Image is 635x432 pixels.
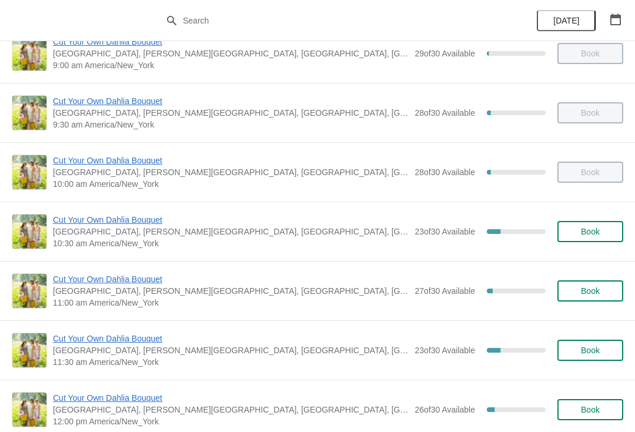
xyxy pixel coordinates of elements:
[53,285,409,297] span: [GEOGRAPHIC_DATA], [PERSON_NAME][GEOGRAPHIC_DATA], [GEOGRAPHIC_DATA], [GEOGRAPHIC_DATA]
[53,273,409,285] span: Cut Your Own Dahlia Bouquet
[53,36,409,48] span: Cut Your Own Dahlia Bouquet
[53,237,409,249] span: 10:30 am America/New_York
[53,333,409,344] span: Cut Your Own Dahlia Bouquet
[12,36,46,71] img: Cut Your Own Dahlia Bouquet | Cross Street Flower Farm, Jacobs Lane, Norwell, MA, USA | 9:00 am A...
[415,227,475,236] span: 23 of 30 Available
[53,119,409,130] span: 9:30 am America/New_York
[53,226,409,237] span: [GEOGRAPHIC_DATA], [PERSON_NAME][GEOGRAPHIC_DATA], [GEOGRAPHIC_DATA], [GEOGRAPHIC_DATA]
[12,333,46,367] img: Cut Your Own Dahlia Bouquet | Cross Street Flower Farm, Jacobs Lane, Norwell, MA, USA | 11:30 am ...
[53,356,409,368] span: 11:30 am America/New_York
[553,16,579,25] span: [DATE]
[12,96,46,130] img: Cut Your Own Dahlia Bouquet | Cross Street Flower Farm, Jacobs Lane, Norwell, MA, USA | 9:30 am A...
[415,405,475,414] span: 26 of 30 Available
[53,155,409,166] span: Cut Your Own Dahlia Bouquet
[537,10,596,31] button: [DATE]
[415,108,475,118] span: 28 of 30 Available
[415,168,475,177] span: 28 of 30 Available
[557,280,623,302] button: Book
[53,297,409,309] span: 11:00 am America/New_York
[12,393,46,427] img: Cut Your Own Dahlia Bouquet | Cross Street Flower Farm, Jacobs Lane, Norwell, MA, USA | 12:00 pm ...
[53,95,409,107] span: Cut Your Own Dahlia Bouquet
[557,221,623,242] button: Book
[53,404,409,416] span: [GEOGRAPHIC_DATA], [PERSON_NAME][GEOGRAPHIC_DATA], [GEOGRAPHIC_DATA], [GEOGRAPHIC_DATA]
[182,10,476,31] input: Search
[12,155,46,189] img: Cut Your Own Dahlia Bouquet | Cross Street Flower Farm, Jacobs Lane, Norwell, MA, USA | 10:00 am ...
[581,405,600,414] span: Book
[53,48,409,59] span: [GEOGRAPHIC_DATA], [PERSON_NAME][GEOGRAPHIC_DATA], [GEOGRAPHIC_DATA], [GEOGRAPHIC_DATA]
[53,392,409,404] span: Cut Your Own Dahlia Bouquet
[581,286,600,296] span: Book
[581,346,600,355] span: Book
[53,344,409,356] span: [GEOGRAPHIC_DATA], [PERSON_NAME][GEOGRAPHIC_DATA], [GEOGRAPHIC_DATA], [GEOGRAPHIC_DATA]
[12,274,46,308] img: Cut Your Own Dahlia Bouquet | Cross Street Flower Farm, Jacobs Lane, Norwell, MA, USA | 11:00 am ...
[53,107,409,119] span: [GEOGRAPHIC_DATA], [PERSON_NAME][GEOGRAPHIC_DATA], [GEOGRAPHIC_DATA], [GEOGRAPHIC_DATA]
[53,59,409,71] span: 9:00 am America/New_York
[415,346,475,355] span: 23 of 30 Available
[557,340,623,361] button: Book
[581,227,600,236] span: Book
[12,215,46,249] img: Cut Your Own Dahlia Bouquet | Cross Street Flower Farm, Jacobs Lane, Norwell, MA, USA | 10:30 am ...
[557,399,623,420] button: Book
[53,166,409,178] span: [GEOGRAPHIC_DATA], [PERSON_NAME][GEOGRAPHIC_DATA], [GEOGRAPHIC_DATA], [GEOGRAPHIC_DATA]
[415,286,475,296] span: 27 of 30 Available
[53,214,409,226] span: Cut Your Own Dahlia Bouquet
[53,416,409,427] span: 12:00 pm America/New_York
[53,178,409,190] span: 10:00 am America/New_York
[415,49,475,58] span: 29 of 30 Available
